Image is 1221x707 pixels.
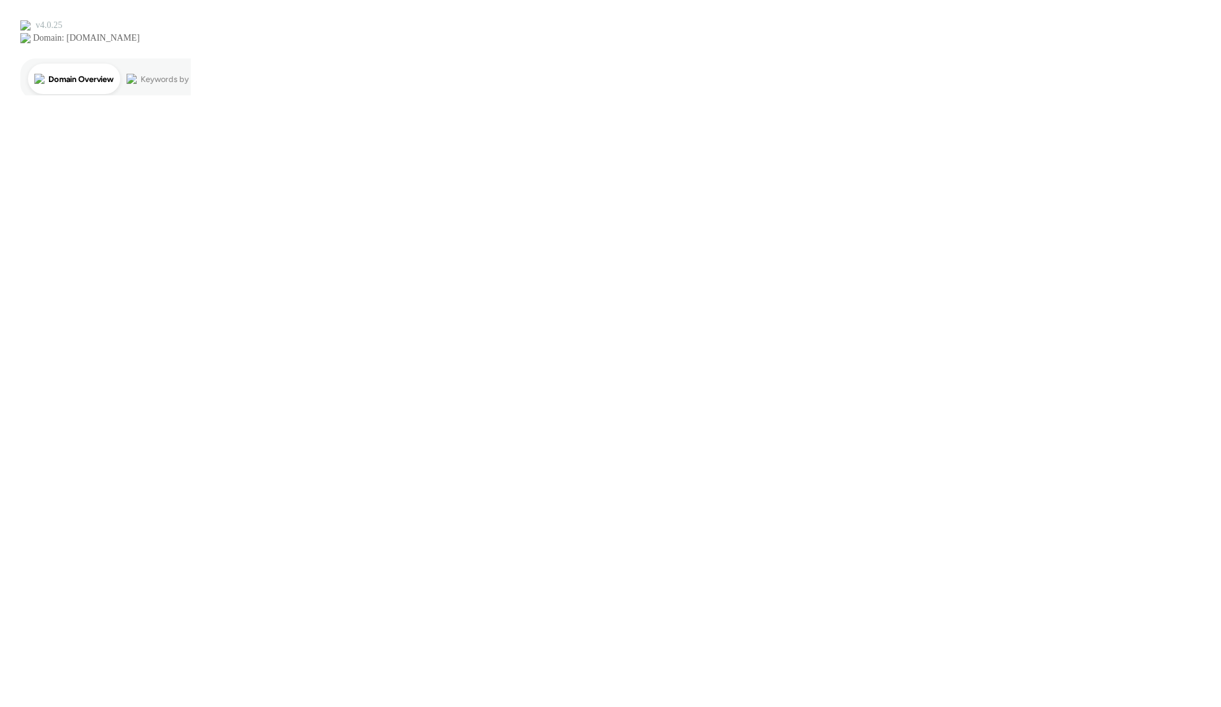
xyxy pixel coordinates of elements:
[33,33,140,43] div: Domain: [DOMAIN_NAME]
[34,74,45,84] img: tab_domain_overview_orange.svg
[127,74,137,84] img: tab_keywords_by_traffic_grey.svg
[141,75,214,83] div: Keywords by Traffic
[36,20,62,31] div: v 4.0.25
[20,33,31,43] img: website_grey.svg
[48,75,114,83] div: Domain Overview
[20,20,31,31] img: logo_orange.svg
